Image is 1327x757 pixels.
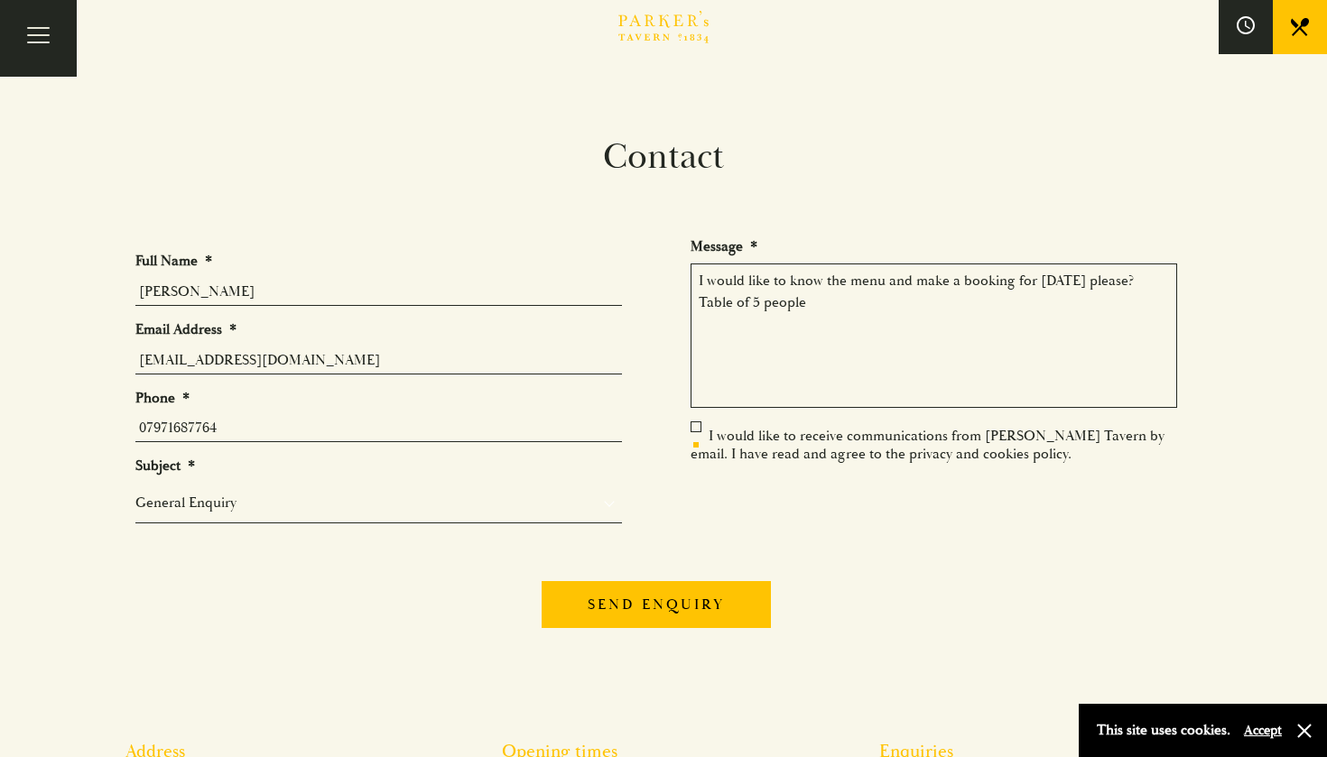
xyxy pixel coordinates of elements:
[135,320,237,339] label: Email Address
[691,237,757,256] label: Message
[135,457,195,475] label: Subject
[135,389,190,408] label: Phone
[122,135,1205,179] h1: Contact
[1295,722,1313,740] button: Close and accept
[135,252,212,271] label: Full Name
[542,581,771,628] input: Send enquiry
[691,477,965,548] iframe: reCAPTCHA
[1097,717,1230,743] p: This site uses cookies.
[1244,722,1282,739] button: Accept
[691,427,1165,463] label: I would like to receive communications from [PERSON_NAME] Tavern by email. I have read and agree ...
